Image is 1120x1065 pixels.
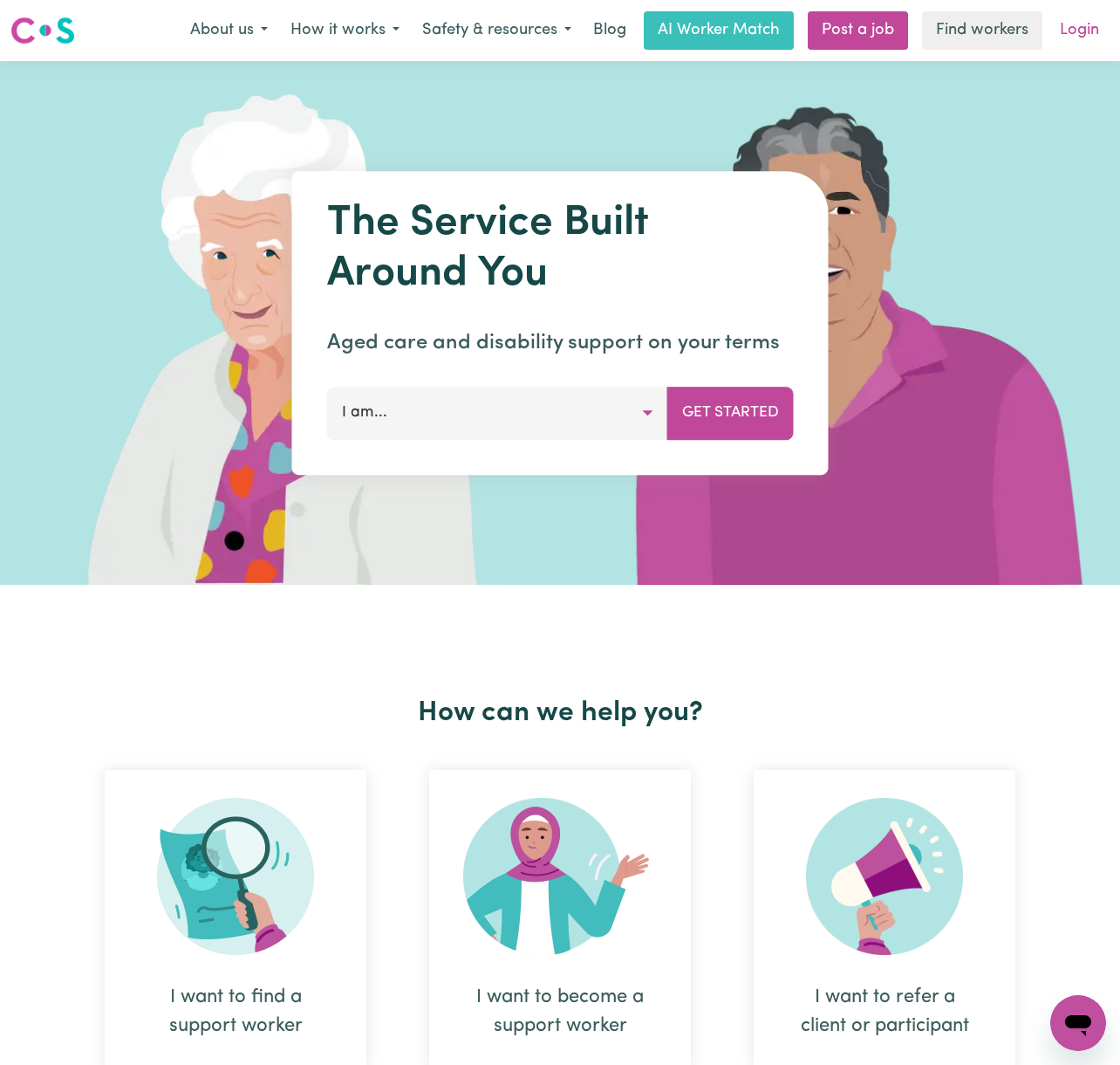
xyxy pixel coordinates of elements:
[10,15,75,46] img: Careseekers logo
[147,983,324,1041] div: I want to find a support worker
[327,327,794,359] p: Aged care and disability support on your terms
[411,12,583,49] button: Safety & resources
[808,11,908,50] a: Post a job
[471,983,649,1041] div: I want to become a support worker
[644,11,794,50] a: AI Worker Match
[667,387,794,439] button: Get Started
[279,12,411,49] button: How it works
[922,11,1042,50] a: Find workers
[583,11,637,50] a: Blog
[806,798,963,955] img: Refer
[157,798,314,955] img: Search
[73,697,1047,730] h2: How can we help you?
[1049,11,1110,50] a: Login
[179,12,279,49] button: About us
[796,983,973,1041] div: I want to refer a client or participant
[327,199,794,299] h1: The Service Built Around You
[463,798,657,955] img: Become Worker
[327,387,668,439] button: I am...
[1050,995,1106,1051] iframe: Button to launch messaging window
[10,10,75,51] a: Careseekers logo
